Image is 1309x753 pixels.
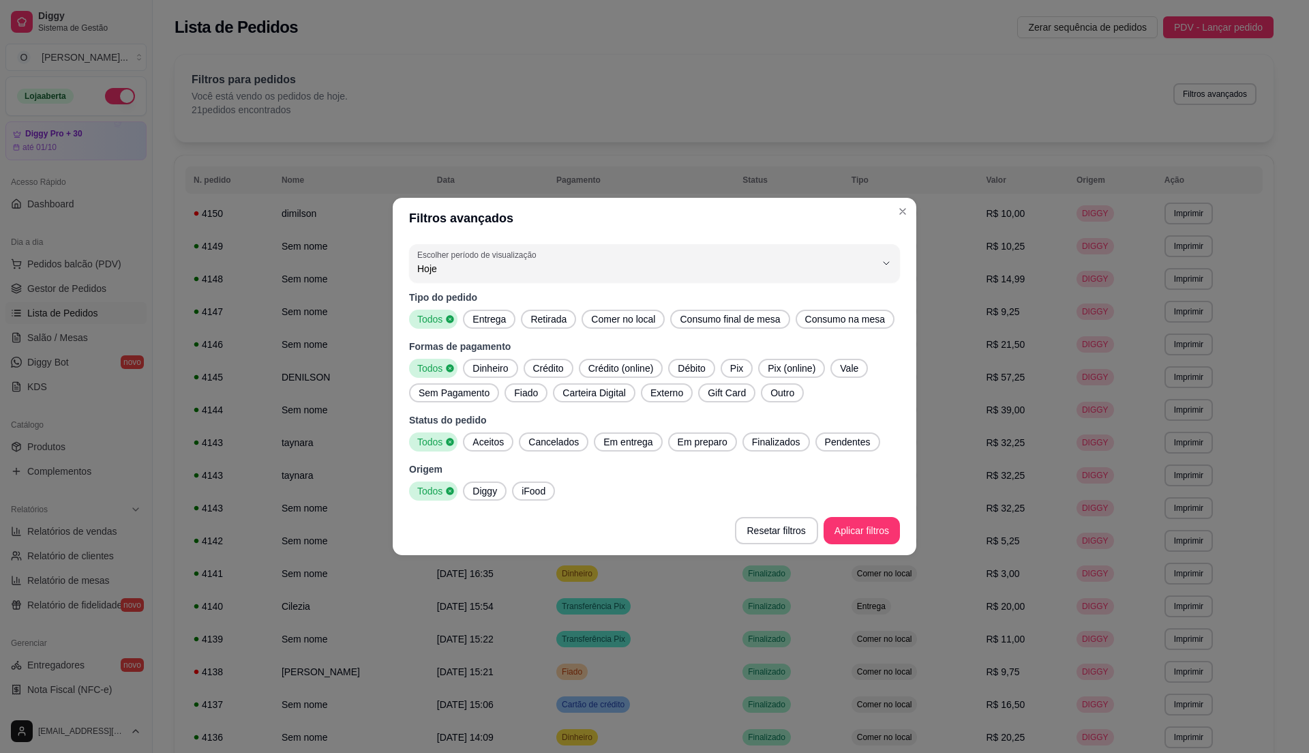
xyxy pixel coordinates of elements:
[463,310,515,329] button: Entrega
[467,361,513,375] span: Dinheiro
[409,340,900,353] p: Formas de pagamento
[557,386,631,400] span: Carteira Digital
[512,482,555,501] button: iFood
[409,462,900,476] p: Origem
[412,484,445,498] span: Todos
[467,484,502,498] span: Diggy
[800,312,891,326] span: Consumo na mesa
[742,432,810,452] button: Finalizados
[412,361,445,375] span: Todos
[413,386,495,400] span: Sem Pagamento
[762,361,821,375] span: Pix (online)
[409,310,457,329] button: Todos
[528,361,569,375] span: Crédito
[409,482,457,501] button: Todos
[521,310,576,329] button: Retirada
[594,432,662,452] button: Em entrega
[672,361,710,375] span: Débito
[796,310,895,329] button: Consumo na mesa
[830,359,868,378] button: Vale
[417,262,875,276] span: Hoje
[525,312,572,326] span: Retirada
[393,198,916,239] header: Filtros avançados
[702,386,751,400] span: Gift Card
[409,413,900,427] p: Status do pedido
[672,435,733,449] span: Em preparo
[523,435,584,449] span: Cancelados
[815,432,880,452] button: Pendentes
[668,359,714,378] button: Débito
[409,244,900,282] button: Escolher período de visualizaçãoHoje
[417,249,541,261] label: Escolher período de visualização
[409,359,457,378] button: Todos
[725,361,749,375] span: Pix
[758,359,825,378] button: Pix (online)
[505,383,547,402] button: Fiado
[824,517,900,544] button: Aplicar filtros
[524,359,573,378] button: Crédito
[516,484,551,498] span: iFood
[765,386,800,400] span: Outro
[641,383,693,402] button: Externo
[412,312,445,326] span: Todos
[598,435,658,449] span: Em entrega
[519,432,588,452] button: Cancelados
[553,383,635,402] button: Carteira Digital
[586,312,661,326] span: Comer no local
[582,310,665,329] button: Comer no local
[467,312,511,326] span: Entrega
[668,432,737,452] button: Em preparo
[761,383,804,402] button: Outro
[721,359,753,378] button: Pix
[463,359,517,378] button: Dinheiro
[645,386,689,400] span: Externo
[463,432,513,452] button: Aceitos
[892,201,914,222] button: Close
[819,435,876,449] span: Pendentes
[467,435,509,449] span: Aceitos
[670,310,789,329] button: Consumo final de mesa
[583,361,659,375] span: Crédito (online)
[412,435,445,449] span: Todos
[409,383,499,402] button: Sem Pagamento
[409,291,900,304] p: Tipo do pedido
[834,361,864,375] span: Vale
[579,359,663,378] button: Crédito (online)
[735,517,818,544] button: Resetar filtros
[409,432,457,452] button: Todos
[698,383,755,402] button: Gift Card
[463,482,507,501] button: Diggy
[674,312,785,326] span: Consumo final de mesa
[509,386,543,400] span: Fiado
[747,435,806,449] span: Finalizados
